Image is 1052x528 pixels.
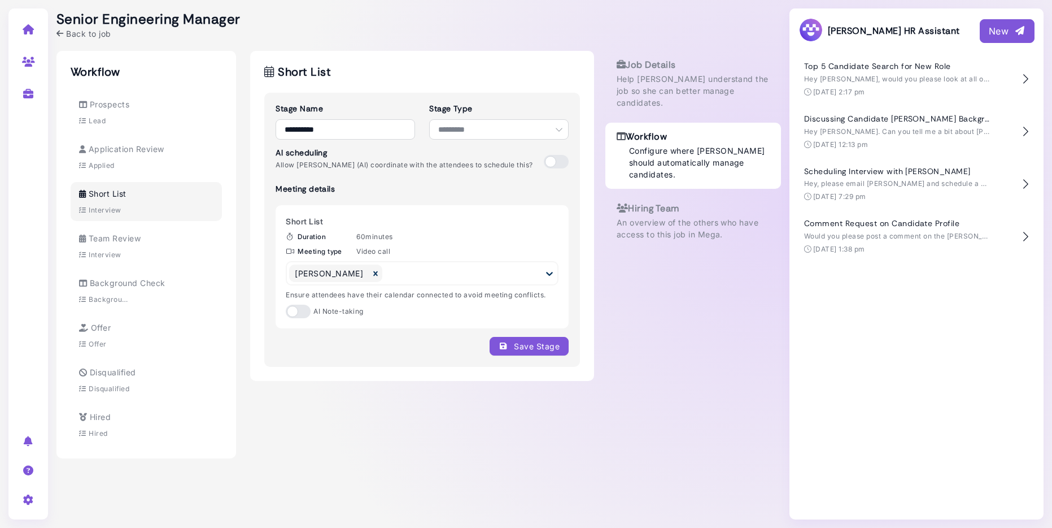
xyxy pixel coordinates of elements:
h3: AI scheduling [276,148,533,158]
span: Back to job [66,28,111,40]
span: Prospects [90,99,129,109]
h4: Discussing Candidate [PERSON_NAME] Background [804,114,990,124]
h3: Hiring Team [617,203,770,214]
button: Top 5 Candidate Search for New Role Hey [PERSON_NAME], would you please look at all of our existi... [798,53,1034,106]
h3: Workflow [617,131,770,142]
div: Disqualified [89,384,129,394]
div: Ensure attendees have their calendar connected to avoid meeting conflicts. [286,290,558,300]
span: Offer [91,323,111,332]
h3: Stage Name [276,104,415,114]
h2: Short List [264,65,580,79]
p: An overview of the others who have access to this job in Mega. [617,217,770,240]
div: Interview [89,250,121,260]
span: Team Review [89,233,141,243]
div: Hired [89,429,107,439]
button: Save Stage [490,337,569,356]
time: [DATE] 2:17 pm [813,88,865,96]
button: Scheduling Interview with [PERSON_NAME] Hey, please email [PERSON_NAME] and schedule a 30 min int... [798,158,1034,211]
div: 60 minutes [286,232,558,242]
span: Application Review [89,144,164,154]
time: [DATE] 7:29 pm [813,192,866,201]
h4: Comment Request on Candidate Profile [804,219,990,228]
div: Lead [89,116,106,126]
h4: Top 5 Candidate Search for New Role [804,62,990,71]
div: Save Stage [499,340,560,352]
div: Interview [89,205,121,215]
div: Background Check [89,295,131,305]
label: Duration [286,232,353,242]
h2: Senior Engineering Manager [56,11,240,28]
h4: Scheduling Interview with [PERSON_NAME] [804,167,990,176]
label: Meeting type [286,246,353,257]
p: Configure where [PERSON_NAME] should automatically manage candidates. [629,145,770,180]
span: AI Note-taking [313,306,364,317]
div: Short List [286,215,558,227]
div: [PERSON_NAME] [295,267,363,279]
button: New [980,19,1034,43]
h3: [PERSON_NAME] HR Assistant [798,18,959,44]
h2: Workflow [71,65,222,79]
button: Discussing Candidate [PERSON_NAME] Background Hey [PERSON_NAME]. Can you tell me a bit about [PER... [798,106,1034,158]
p: Help [PERSON_NAME] understand the job so she can better manage candidates. [617,73,770,109]
div: Video call [286,246,558,257]
span: Short List [89,189,126,198]
div: Offer [89,339,106,349]
div: Applied [89,161,114,171]
span: Background Check [90,278,165,288]
h3: Job Details [617,59,770,70]
button: Comment Request on Candidate Profile Would you please post a comment on the [PERSON_NAME] profile... [798,210,1034,263]
time: [DATE] 12:13 pm [813,140,868,149]
p: Allow [PERSON_NAME] (AI) coordinate with the attendees to schedule this? [276,160,533,170]
h3: Stage Type [429,104,569,114]
h3: Meeting details [276,184,335,194]
time: [DATE] 1:38 pm [813,245,865,253]
div: New [989,24,1025,38]
span: Disqualified [90,367,136,377]
span: Hired [90,412,111,422]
